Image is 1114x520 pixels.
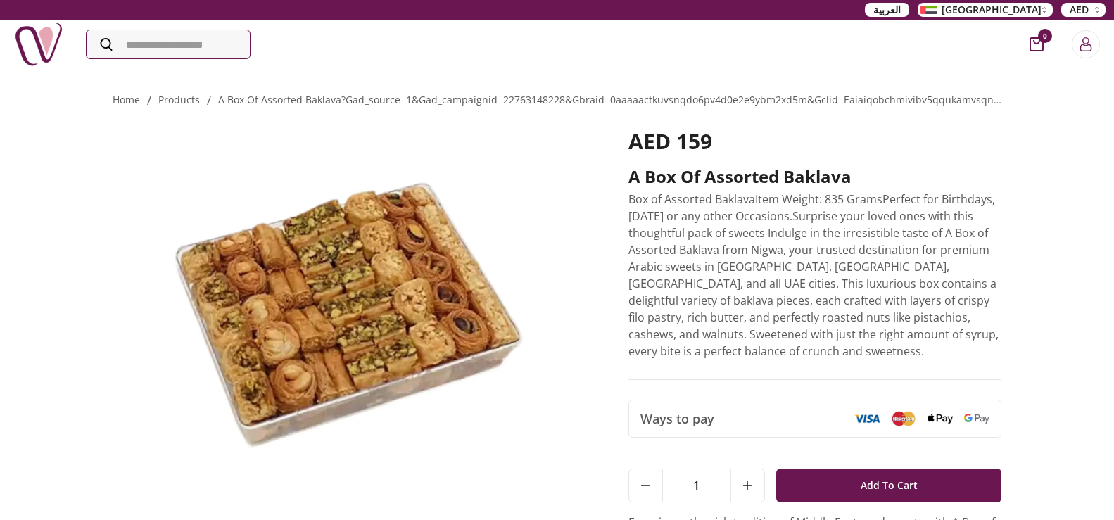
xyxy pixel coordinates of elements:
[776,469,1002,502] button: Add To Cart
[964,414,989,424] img: Google Pay
[147,92,151,109] li: /
[920,6,937,14] img: Arabic_dztd3n.png
[1030,37,1044,51] button: cart-button
[207,92,211,109] li: /
[628,127,712,156] span: AED 159
[640,409,714,429] span: Ways to pay
[663,469,730,502] span: 1
[628,165,1002,188] h2: A Box of Assorted Baklava
[873,3,901,17] span: العربية
[14,20,63,69] img: Nigwa-uae-gifts
[861,473,918,498] span: Add To Cart
[158,93,200,106] a: products
[891,411,916,426] img: Mastercard
[113,129,589,491] img: A Box of Assorted Baklava A Box of Assorted Baklava بقلاوة متنوعة حلوى
[1038,29,1052,43] span: 0
[854,414,880,424] img: Visa
[87,30,250,58] input: Search
[1070,3,1089,17] span: AED
[942,3,1042,17] span: [GEOGRAPHIC_DATA]
[628,191,1002,360] p: Box of Assorted BaklavaItem Weight: 835 GramsPerfect for Birthdays, [DATE] or any other Occasions...
[928,414,953,424] img: Apple Pay
[113,93,140,106] a: Home
[918,3,1053,17] button: [GEOGRAPHIC_DATA]
[1061,3,1106,17] button: AED
[1072,30,1100,58] button: Login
